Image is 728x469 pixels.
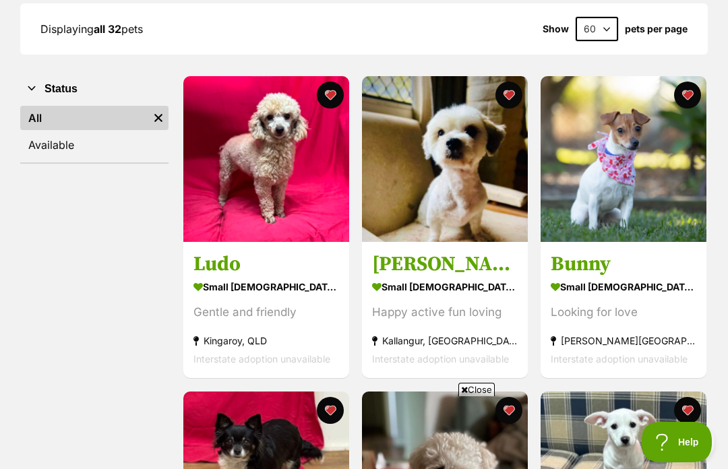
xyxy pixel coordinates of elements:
div: Kingaroy, QLD [193,332,339,350]
button: Status [20,80,169,98]
a: [PERSON_NAME] small [DEMOGRAPHIC_DATA] Dog Happy active fun loving Kallangur, [GEOGRAPHIC_DATA] I... [362,242,528,379]
iframe: Help Scout Beacon - Open [642,422,715,462]
div: small [DEMOGRAPHIC_DATA] Dog [193,278,339,297]
span: Displaying pets [40,22,143,36]
h3: Bunny [551,252,696,278]
div: Kallangur, [GEOGRAPHIC_DATA] [372,332,518,350]
button: favourite [495,82,522,108]
button: favourite [674,82,701,108]
div: Status [20,103,169,162]
button: favourite [317,82,344,108]
div: small [DEMOGRAPHIC_DATA] Dog [551,278,696,297]
h3: [PERSON_NAME] [372,252,518,278]
a: Remove filter [148,106,169,130]
span: Interstate adoption unavailable [372,354,509,365]
label: pets per page [625,24,688,34]
a: Available [20,133,169,157]
img: Bunny [541,76,706,242]
span: Show [543,24,569,34]
img: Ludo [183,76,349,242]
a: Bunny small [DEMOGRAPHIC_DATA] Dog Looking for love [PERSON_NAME][GEOGRAPHIC_DATA], [GEOGRAPHIC_D... [541,242,706,379]
div: [PERSON_NAME][GEOGRAPHIC_DATA], [GEOGRAPHIC_DATA] [551,332,696,350]
a: All [20,106,148,130]
div: Happy active fun loving [372,304,518,322]
img: Wilson [362,76,528,242]
div: Looking for love [551,304,696,322]
span: Interstate adoption unavailable [551,354,688,365]
a: Ludo small [DEMOGRAPHIC_DATA] Dog Gentle and friendly Kingaroy, QLD Interstate adoption unavailab... [183,242,349,379]
span: Close [458,383,495,396]
div: small [DEMOGRAPHIC_DATA] Dog [372,278,518,297]
div: Gentle and friendly [193,304,339,322]
strong: all 32 [94,22,121,36]
span: Interstate adoption unavailable [193,354,330,365]
h3: Ludo [193,252,339,278]
iframe: Advertisement [37,402,691,462]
